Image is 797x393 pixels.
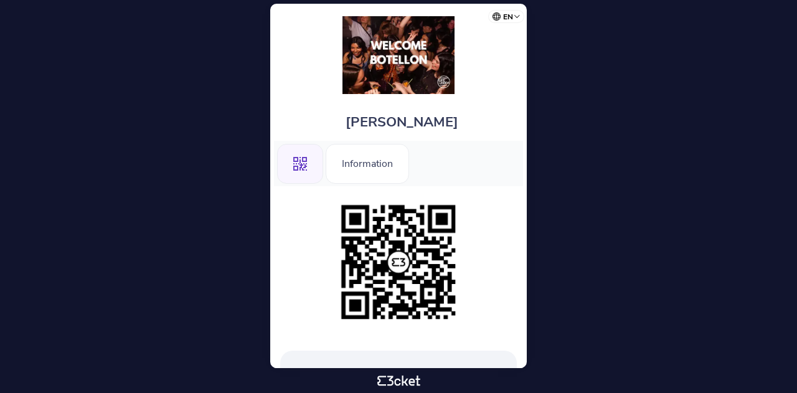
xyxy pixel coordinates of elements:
[346,113,458,131] span: [PERSON_NAME]
[326,144,409,184] div: Information
[342,16,455,94] img: Welcome Botellon
[290,366,512,379] p: Tickets
[335,199,462,326] img: e42a5e247efa4c5088dee788de89401a.png
[326,156,409,169] a: Information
